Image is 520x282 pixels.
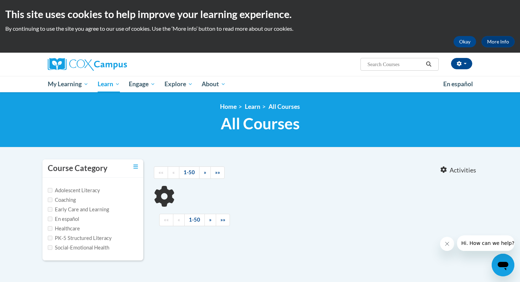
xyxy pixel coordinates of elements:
[179,166,200,179] a: 1-50
[48,234,112,242] label: PK-5 Structured Literacy
[48,58,127,71] img: Cox Campus
[178,217,180,223] span: «
[48,244,109,252] label: Social-Emotional Health
[133,163,138,171] a: Toggle collapse
[124,76,160,92] a: Engage
[173,214,185,226] a: Previous
[268,103,300,110] a: All Courses
[492,254,514,276] iframe: Button to launch messaging window
[168,166,179,179] a: Previous
[197,76,231,92] a: About
[48,196,76,204] label: Coaching
[48,217,52,221] input: Checkbox for Options
[457,235,514,251] iframe: Message from company
[48,80,88,88] span: My Learning
[220,217,225,223] span: »»
[172,169,175,175] span: «
[184,214,205,226] a: 1-50
[48,245,52,250] input: Checkbox for Options
[48,58,182,71] a: Cox Campus
[48,225,80,233] label: Healthcare
[48,163,108,174] h3: Course Category
[159,214,173,226] a: Begining
[164,80,193,88] span: Explore
[48,188,52,193] input: Checkbox for Options
[220,103,237,110] a: Home
[160,76,197,92] a: Explore
[48,236,52,240] input: Checkbox for Options
[93,76,125,92] a: Learn
[48,215,79,223] label: En español
[245,103,260,110] a: Learn
[48,206,109,213] label: Early Care and Learning
[43,76,93,92] a: My Learning
[367,60,423,69] input: Search Courses
[48,187,100,194] label: Adolescent Literacy
[209,217,212,223] span: »
[439,77,478,92] a: En español
[423,60,434,69] button: Search
[129,80,155,88] span: Engage
[164,217,169,223] span: ««
[440,237,454,251] iframe: Close message
[481,36,515,47] a: More Info
[37,76,483,92] div: Main menu
[453,36,476,47] button: Okay
[221,114,300,133] span: All Courses
[204,169,206,175] span: »
[48,226,52,231] input: Checkbox for Options
[216,214,230,226] a: End
[443,80,473,88] span: En español
[158,169,163,175] span: ««
[199,166,211,179] a: Next
[5,25,515,33] p: By continuing to use the site you agree to our use of cookies. Use the ‘More info’ button to read...
[154,166,168,179] a: Begining
[98,80,120,88] span: Learn
[48,207,52,212] input: Checkbox for Options
[210,166,225,179] a: End
[5,7,515,21] h2: This site uses cookies to help improve your learning experience.
[451,58,472,69] button: Account Settings
[204,214,216,226] a: Next
[215,169,220,175] span: »»
[450,166,476,174] span: Activities
[48,198,52,202] input: Checkbox for Options
[202,80,226,88] span: About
